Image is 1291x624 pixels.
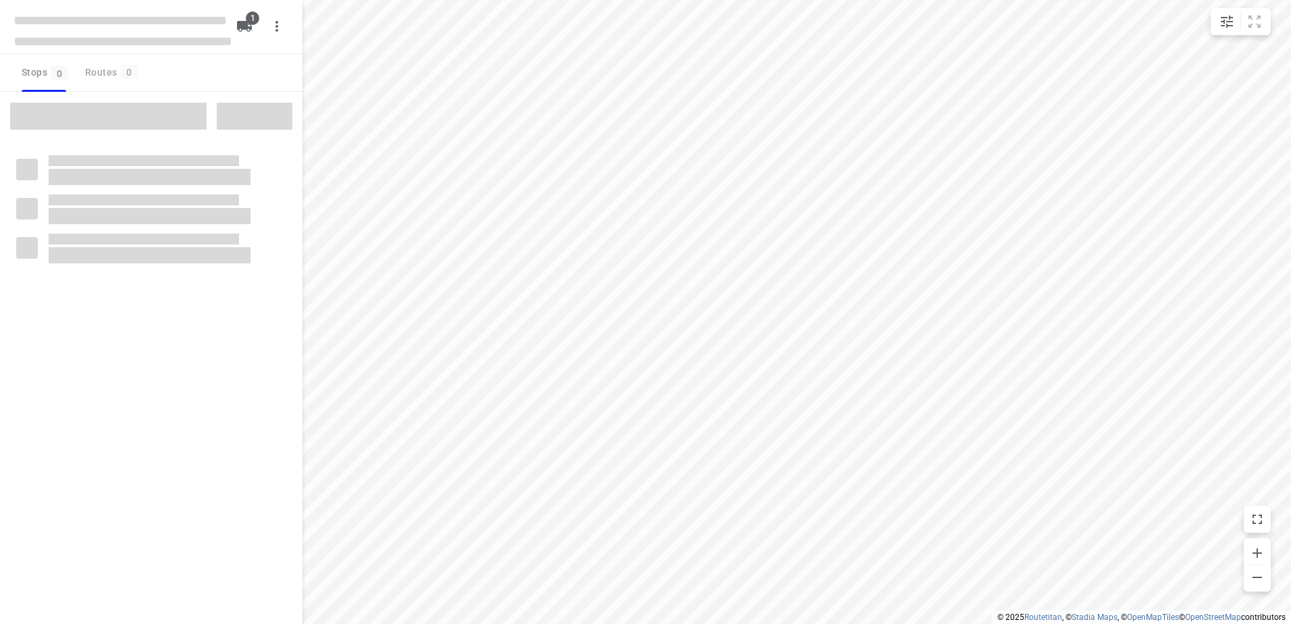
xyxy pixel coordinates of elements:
[1185,613,1241,622] a: OpenStreetMap
[1211,8,1271,35] div: small contained button group
[1024,613,1062,622] a: Routetitan
[997,613,1286,622] li: © 2025 , © , © © contributors
[1213,8,1240,35] button: Map settings
[1127,613,1179,622] a: OpenMapTiles
[1072,613,1117,622] a: Stadia Maps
